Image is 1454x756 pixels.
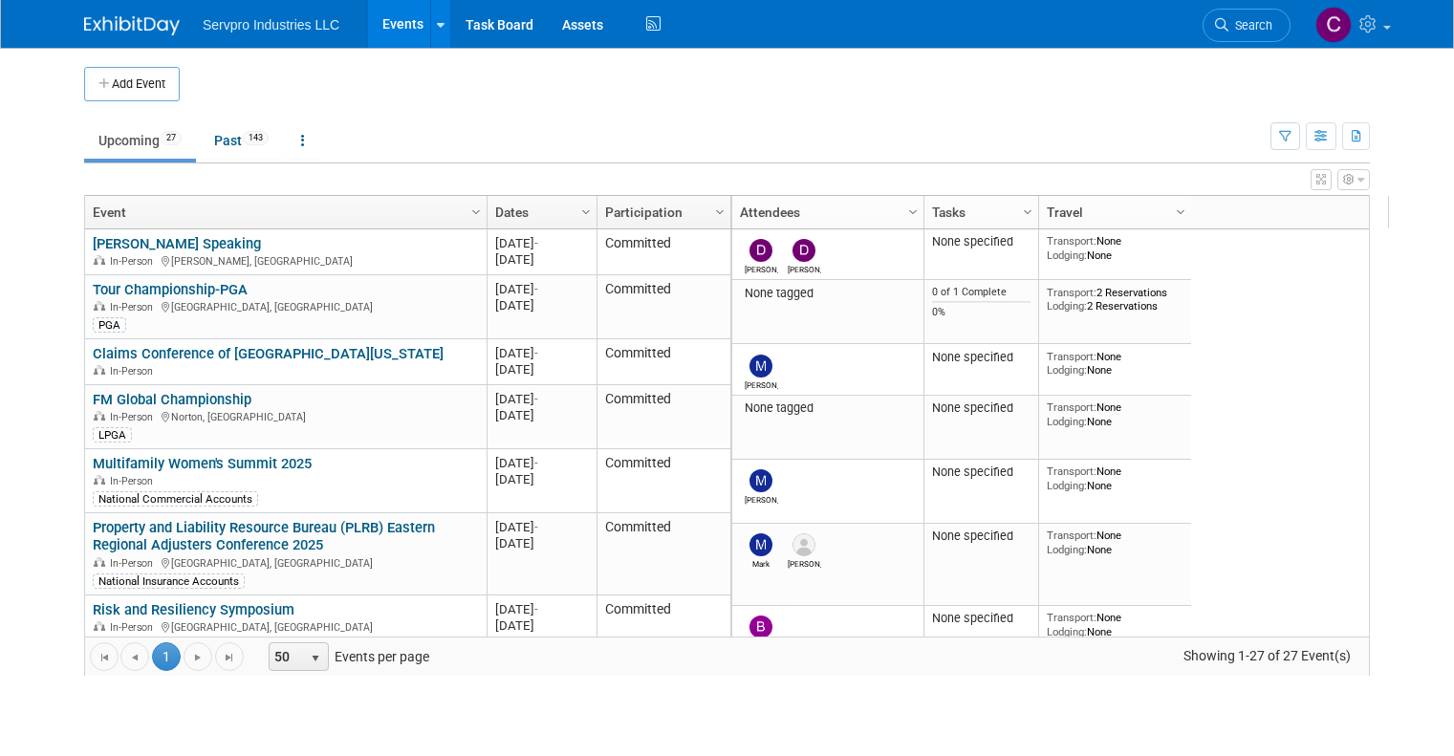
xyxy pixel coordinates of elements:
[93,345,444,362] a: Claims Conference of [GEOGRAPHIC_DATA][US_STATE]
[467,196,488,225] a: Column Settings
[1047,529,1096,542] span: Transport:
[1047,543,1087,556] span: Lodging:
[534,520,538,534] span: -
[534,602,538,616] span: -
[932,306,1031,319] div: 0%
[597,385,730,449] td: Committed
[1047,350,1184,378] div: None None
[749,239,772,262] img: David Duray
[200,122,283,159] a: Past143
[270,643,302,670] span: 50
[127,650,142,665] span: Go to the previous page
[740,400,917,416] div: None tagged
[245,642,448,671] span: Events per page
[1047,479,1087,492] span: Lodging:
[597,449,730,513] td: Committed
[1047,286,1184,313] div: 2 Reservations 2 Reservations
[932,611,1031,626] div: None specified
[932,286,1031,299] div: 0 of 1 Complete
[597,275,730,339] td: Committed
[534,392,538,406] span: -
[1047,611,1184,638] div: None None
[93,573,245,589] div: National Insurance Accounts
[903,196,924,225] a: Column Settings
[495,345,588,361] div: [DATE]
[495,251,588,268] div: [DATE]
[745,378,778,390] div: Matt Bardasian
[749,533,772,556] img: Mark Bristol
[749,355,772,378] img: Matt Bardasian
[1173,205,1188,220] span: Column Settings
[94,411,105,421] img: In-Person Event
[94,365,105,375] img: In-Person Event
[222,650,237,665] span: Go to the last page
[468,205,484,220] span: Column Settings
[495,196,584,228] a: Dates
[932,529,1031,544] div: None specified
[110,557,159,570] span: In-Person
[94,255,105,265] img: In-Person Event
[184,642,212,671] a: Go to the next page
[745,492,778,505] div: Maria Robertson
[93,196,474,228] a: Event
[94,621,105,631] img: In-Person Event
[110,255,159,268] span: In-Person
[1047,234,1096,248] span: Transport:
[576,196,597,225] a: Column Settings
[1018,196,1039,225] a: Column Settings
[308,651,323,666] span: select
[1047,611,1096,624] span: Transport:
[1166,642,1369,669] span: Showing 1-27 of 27 Event(s)
[93,554,478,571] div: [GEOGRAPHIC_DATA], [GEOGRAPHIC_DATA]
[97,650,112,665] span: Go to the first page
[749,616,772,638] img: Brian Donnelly
[1047,299,1087,313] span: Lodging:
[932,196,1026,228] a: Tasks
[932,350,1031,365] div: None specified
[495,471,588,487] div: [DATE]
[152,642,181,671] span: 1
[792,533,815,556] img: Anthony Zubrick
[1020,205,1035,220] span: Column Settings
[788,262,821,274] div: Delana Conger
[120,642,149,671] a: Go to the previous page
[745,262,778,274] div: David Duray
[190,650,206,665] span: Go to the next page
[110,365,159,378] span: In-Person
[597,595,730,659] td: Committed
[597,229,730,275] td: Committed
[1047,400,1184,428] div: None None
[1228,18,1272,32] span: Search
[1203,9,1291,42] a: Search
[1171,196,1192,225] a: Column Settings
[495,297,588,313] div: [DATE]
[710,196,731,225] a: Column Settings
[1047,196,1179,228] a: Travel
[495,455,588,471] div: [DATE]
[740,286,917,301] div: None tagged
[534,456,538,470] span: -
[93,491,258,507] div: National Commercial Accounts
[93,601,294,618] a: Risk and Resiliency Symposium
[110,411,159,423] span: In-Person
[534,236,538,250] span: -
[215,642,244,671] a: Go to the last page
[93,391,251,408] a: FM Global Championship
[1047,464,1096,478] span: Transport:
[84,67,180,101] button: Add Event
[110,475,159,487] span: In-Person
[94,301,105,311] img: In-Person Event
[93,235,261,252] a: [PERSON_NAME] Speaking
[495,361,588,378] div: [DATE]
[740,196,911,228] a: Attendees
[597,339,730,385] td: Committed
[1047,625,1087,638] span: Lodging:
[788,556,821,569] div: Anthony Zubrick
[93,281,248,298] a: Tour Championship-PGA
[1047,464,1184,492] div: None None
[93,298,478,314] div: [GEOGRAPHIC_DATA], [GEOGRAPHIC_DATA]
[932,400,1031,416] div: None specified
[495,281,588,297] div: [DATE]
[495,235,588,251] div: [DATE]
[745,556,778,569] div: Mark Bristol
